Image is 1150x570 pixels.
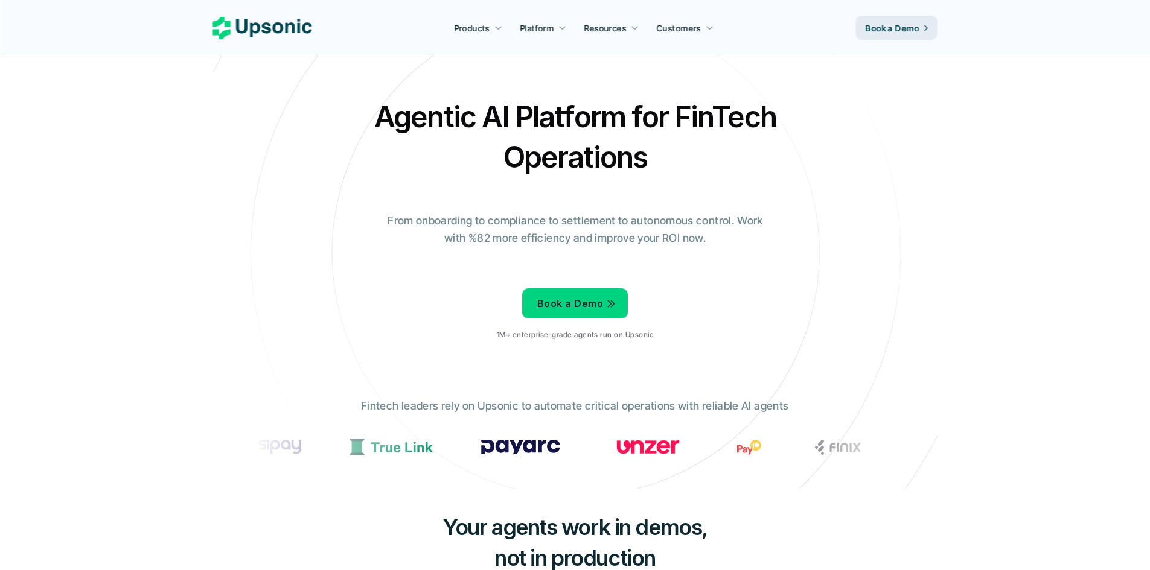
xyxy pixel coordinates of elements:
p: Platform [520,22,554,34]
p: Book a Demo [866,22,919,34]
p: Fintech leaders rely on Upsonic to automate critical operations with reliable AI agents [361,397,788,415]
a: Products [447,17,510,39]
a: Book a Demo [856,16,938,40]
p: Customers [657,22,701,34]
h2: Agentic AI Platform for FinTech Operations [364,97,787,177]
p: Resources [584,22,627,34]
span: Your agents work in demos, [442,514,708,540]
a: Book a Demo [522,288,628,318]
p: Products [454,22,490,34]
p: Book a Demo [537,295,603,312]
p: 1M+ enterprise-grade agents run on Upsonic [497,331,653,339]
p: From onboarding to compliance to settlement to autonomous control. Work with %82 more efficiency ... [379,212,771,247]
